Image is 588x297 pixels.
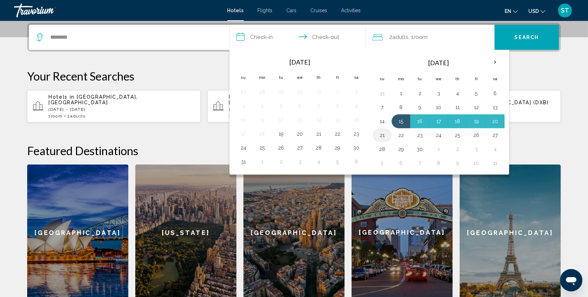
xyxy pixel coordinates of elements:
[276,143,287,153] button: Day 26
[515,35,539,40] span: Search
[276,101,287,111] button: Day 5
[395,102,407,112] button: Day 8
[294,115,306,125] button: Day 13
[276,129,287,139] button: Day 19
[341,8,361,13] a: Activities
[294,101,306,111] button: Day 6
[351,129,362,139] button: Day 23
[27,144,561,158] h2: Featured Destinations
[377,144,388,154] button: Day 28
[560,269,582,291] iframe: Кнопка запуска окна обмена сообщениями
[433,89,444,98] button: Day 3
[395,116,407,126] button: Day 15
[433,158,444,168] button: Day 8
[452,89,463,98] button: Day 4
[490,130,501,140] button: Day 27
[351,143,362,153] button: Day 30
[48,114,62,119] span: 1
[294,129,306,139] button: Day 20
[294,143,306,153] button: Day 27
[70,114,86,119] span: Adults
[377,158,388,168] button: Day 5
[495,25,559,50] button: Search
[238,115,249,125] button: Day 10
[490,102,501,112] button: Day 13
[414,116,425,126] button: Day 16
[238,101,249,111] button: Day 3
[433,144,444,154] button: Day 1
[48,94,138,105] span: [GEOGRAPHIC_DATA], [GEOGRAPHIC_DATA]
[14,3,220,17] a: Travorium
[229,94,255,100] span: Hotels in
[313,87,324,97] button: Day 31
[452,144,463,154] button: Day 2
[471,89,482,98] button: Day 5
[377,89,388,98] button: Day 31
[27,69,561,83] p: Your Recent Searches
[351,87,362,97] button: Day 2
[229,25,365,50] button: Check in and out dates
[528,8,539,14] span: USD
[313,157,324,167] button: Day 4
[48,107,195,112] p: [DATE] - [DATE]
[490,116,501,126] button: Day 20
[229,107,375,112] p: [DATE] - [DATE]
[67,114,86,119] span: 2
[414,102,425,112] button: Day 9
[351,115,362,125] button: Day 16
[471,116,482,126] button: Day 19
[229,114,243,119] span: 1
[258,8,273,13] a: Flights
[395,89,407,98] button: Day 1
[414,34,428,40] span: Room
[253,54,347,70] th: [DATE]
[414,144,425,154] button: Day 30
[414,130,425,140] button: Day 23
[257,143,268,153] button: Day 25
[227,8,244,13] a: Hotels
[377,130,388,140] button: Day 21
[452,158,463,168] button: Day 9
[433,130,444,140] button: Day 24
[332,115,343,125] button: Day 15
[208,90,381,123] button: Hotels in [GEOGRAPHIC_DATA], [GEOGRAPHIC_DATA][DATE] - [DATE]1Room2Adults
[471,144,482,154] button: Day 3
[313,115,324,125] button: Day 14
[471,130,482,140] button: Day 26
[27,90,201,123] button: Hotels in [GEOGRAPHIC_DATA], [GEOGRAPHIC_DATA][DATE] - [DATE]1Room2Adults
[313,129,324,139] button: Day 21
[287,8,297,13] a: Cars
[389,32,408,42] span: 2
[257,157,268,167] button: Day 1
[452,102,463,112] button: Day 11
[561,7,569,14] span: ST
[238,143,249,153] button: Day 24
[395,130,407,140] button: Day 22
[311,8,327,13] a: Cruises
[351,157,362,167] button: Day 6
[505,6,518,16] button: Change language
[276,157,287,167] button: Day 2
[238,129,249,139] button: Day 17
[452,130,463,140] button: Day 25
[486,54,505,70] button: Next month
[433,116,444,126] button: Day 17
[313,101,324,111] button: Day 7
[313,143,324,153] button: Day 28
[408,32,428,42] span: , 1
[48,94,75,100] span: Hotels in
[377,116,388,126] button: Day 14
[395,158,407,168] button: Day 6
[490,144,501,154] button: Day 4
[332,101,343,111] button: Day 8
[505,8,511,14] span: en
[294,87,306,97] button: Day 30
[332,143,343,153] button: Day 29
[257,129,268,139] button: Day 18
[332,87,343,97] button: Day 1
[414,158,425,168] button: Day 7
